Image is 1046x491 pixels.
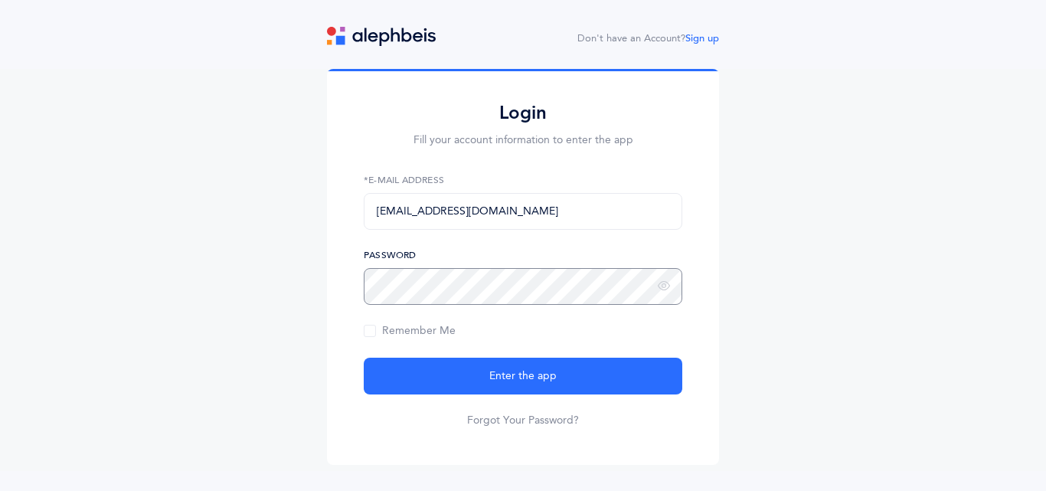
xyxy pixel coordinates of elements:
p: Fill your account information to enter the app [364,133,682,149]
label: Password [364,248,682,262]
label: *E-Mail Address [364,173,682,187]
button: Enter the app [364,358,682,394]
img: logo.svg [327,27,436,46]
span: Remember Me [364,325,456,337]
h2: Login [364,101,682,125]
a: Sign up [685,33,719,44]
span: Enter the app [489,368,557,385]
div: Don't have an Account? [577,31,719,47]
a: Forgot Your Password? [467,413,579,428]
